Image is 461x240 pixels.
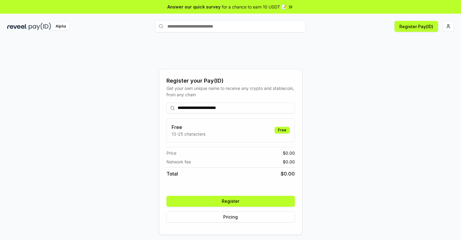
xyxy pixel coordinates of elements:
[166,159,191,165] span: Network fee
[172,131,205,137] p: 13-25 characters
[275,127,290,133] div: Free
[283,159,295,165] span: $ 0.00
[166,77,295,85] div: Register your Pay(ID)
[166,150,176,156] span: Price
[222,4,286,10] span: for a chance to earn 10 USDT 📝
[29,23,51,30] img: pay_id
[172,123,205,131] h3: Free
[167,4,221,10] span: Answer our quick survey
[166,170,178,177] span: Total
[166,85,295,98] div: Get your own unique name to receive any crypto and stablecoin, from any chain
[52,23,69,30] div: Alpha
[7,23,27,30] img: reveel_dark
[166,212,295,222] button: Pricing
[281,170,295,177] span: $ 0.00
[395,21,438,32] button: Register Pay(ID)
[283,150,295,156] span: $ 0.00
[166,196,295,207] button: Register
